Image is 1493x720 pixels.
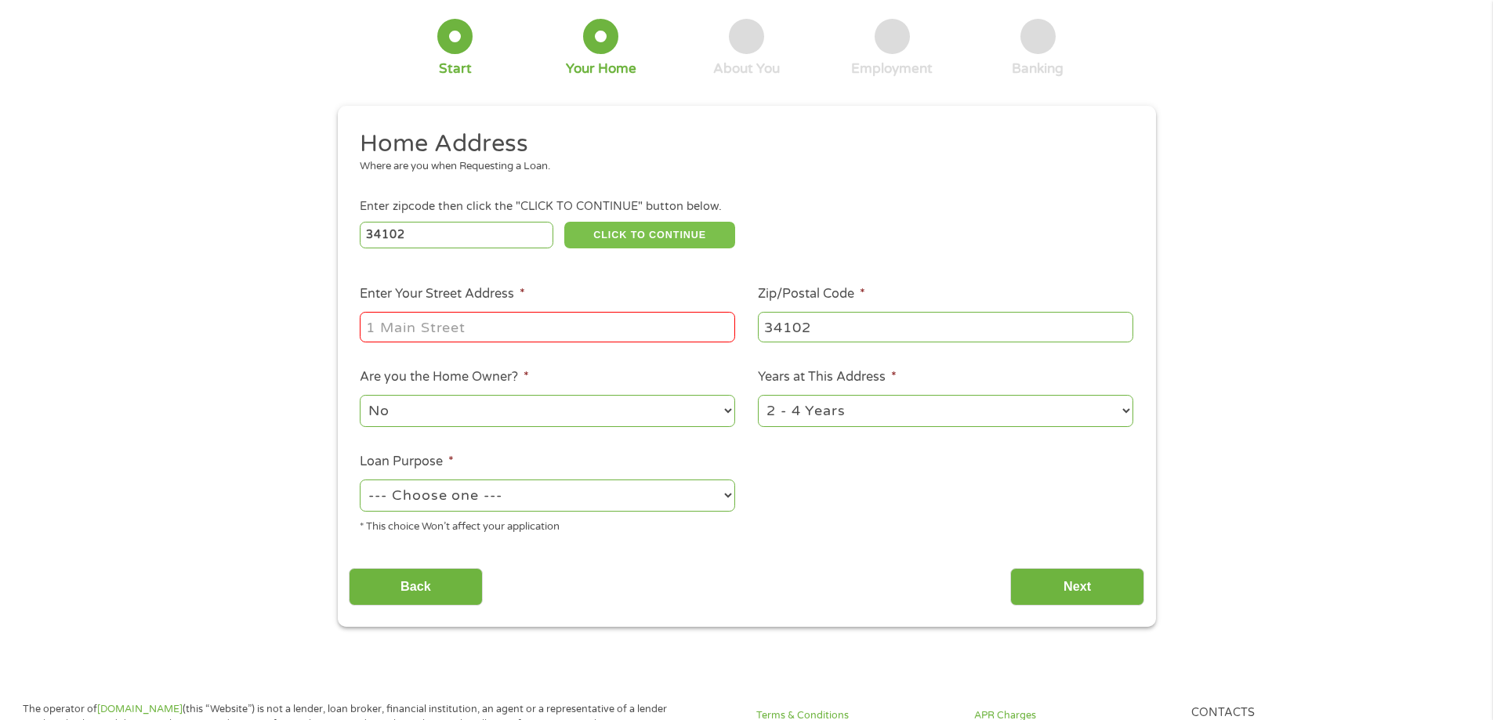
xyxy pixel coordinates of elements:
input: 1 Main Street [360,312,735,342]
button: CLICK TO CONTINUE [564,222,735,248]
label: Years at This Address [758,369,897,385]
div: Banking [1012,60,1064,78]
h2: Home Address [360,128,1122,160]
label: Loan Purpose [360,454,454,470]
input: Next [1010,568,1144,606]
div: Where are you when Requesting a Loan. [360,159,1122,175]
div: Employment [851,60,933,78]
div: Your Home [566,60,636,78]
input: Enter Zipcode (e.g 01510) [360,222,553,248]
div: Start [439,60,472,78]
a: [DOMAIN_NAME] [97,703,183,715]
label: Are you the Home Owner? [360,369,529,385]
div: * This choice Won’t affect your application [360,514,735,535]
input: Back [349,568,483,606]
div: About You [713,60,780,78]
label: Zip/Postal Code [758,286,865,302]
label: Enter Your Street Address [360,286,525,302]
div: Enter zipcode then click the "CLICK TO CONTINUE" button below. [360,198,1132,215]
